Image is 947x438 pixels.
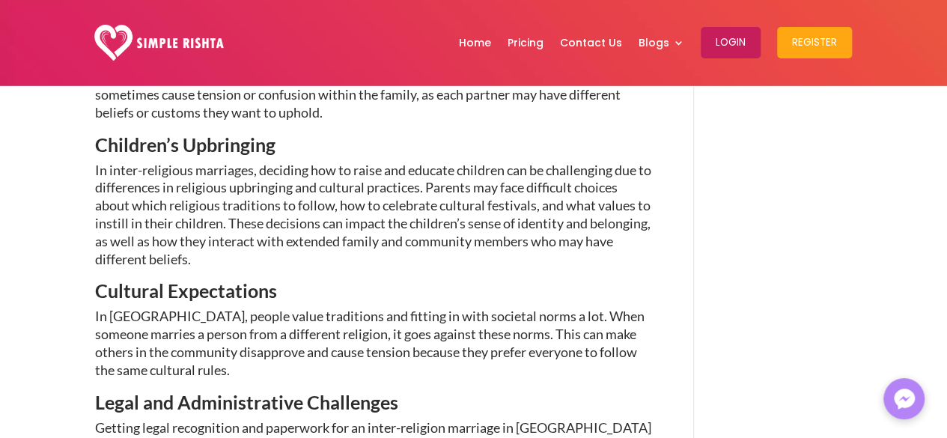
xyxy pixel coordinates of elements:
span: Religious differences can create challenges in daily life, such as during religious ceremonies, r... [95,33,638,121]
span: In [GEOGRAPHIC_DATA], people value traditions and fitting in with societal norms a lot. When some... [95,308,645,377]
button: Login [701,27,761,58]
span: In inter-religious marriages, deciding how to raise and educate children can be challenging due t... [95,162,651,267]
span: Cultural Expectations [95,279,277,302]
img: Messenger [889,384,919,414]
span: Legal and Administrative Challenges [95,391,398,413]
a: Contact Us [560,4,622,82]
a: Pricing [508,4,543,82]
a: Register [777,4,852,82]
a: Home [459,4,491,82]
a: Login [701,4,761,82]
a: Blogs [639,4,684,82]
button: Register [777,27,852,58]
span: Children’s Upbringing [95,133,275,156]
